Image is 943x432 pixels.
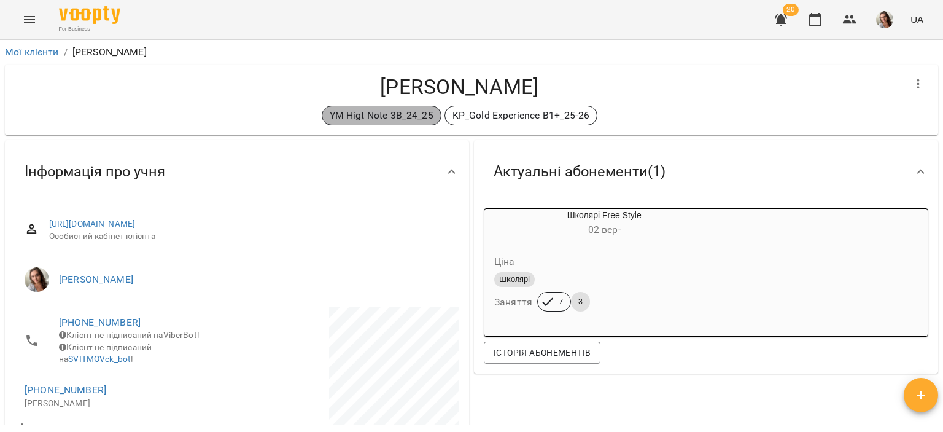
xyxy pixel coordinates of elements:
[876,11,893,28] img: 505cb7d024ed842b7790b7f5f184f8d7.jpeg
[15,5,44,34] button: Menu
[5,140,469,203] div: Інформація про учня
[15,74,904,100] h4: [PERSON_NAME]
[25,398,225,410] p: [PERSON_NAME]
[72,45,147,60] p: [PERSON_NAME]
[444,106,597,125] div: KP_Gold Experience B1+_25-26
[25,267,49,292] img: Пасєка Катерина Василівна
[49,219,136,229] a: [URL][DOMAIN_NAME]
[474,140,938,203] div: Актуальні абонементи(1)
[59,342,152,364] span: Клієнт не підписаний на !
[59,330,200,340] span: Клієнт не підписаний на ViberBot!
[49,230,449,243] span: Особистий кабінет клієнта
[330,108,433,123] p: YM Higt Note 3B_24_25
[59,6,120,24] img: Voopty Logo
[25,162,165,181] span: Інформація про учня
[910,13,923,26] span: UA
[494,253,515,270] h6: Ціна
[551,296,570,307] span: 7
[68,354,131,364] a: SVITMOVck_bot
[59,273,133,285] a: [PERSON_NAME]
[64,45,68,60] li: /
[588,224,621,235] span: 02 вер -
[59,316,141,328] a: [PHONE_NUMBER]
[494,162,666,181] span: Актуальні абонементи ( 1 )
[322,106,441,125] div: YM Higt Note 3B_24_25
[484,342,600,364] button: Історія абонементів
[59,25,120,33] span: For Business
[484,209,724,326] button: Школярі Free Style02 вер- ЦінаШколяріЗаняття73
[5,46,59,58] a: Мої клієнти
[494,345,591,360] span: Історія абонементів
[571,296,590,307] span: 3
[906,8,928,31] button: UA
[783,4,799,16] span: 20
[452,108,589,123] p: KP_Gold Experience B1+_25-26
[25,384,106,396] a: [PHONE_NUMBER]
[494,294,532,311] h6: Заняття
[494,274,535,285] span: Школярі
[5,45,938,60] nav: breadcrumb
[484,209,724,238] div: Школярі Free Style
